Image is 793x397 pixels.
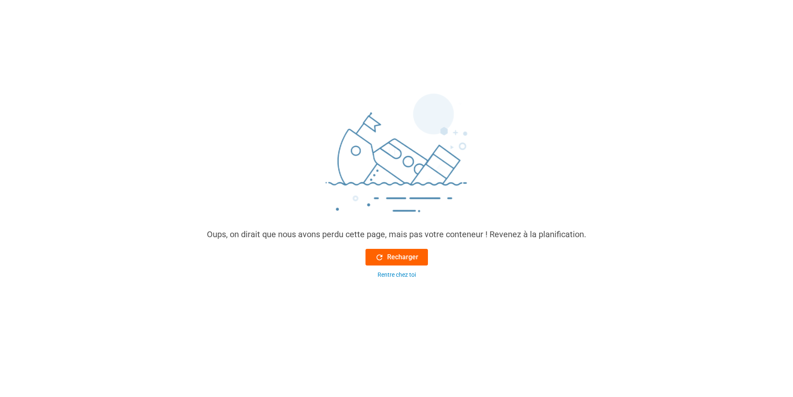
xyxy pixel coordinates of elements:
[378,270,416,279] div: Rentre chez toi
[365,270,428,279] button: Rentre chez toi
[272,90,522,228] img: sinking_ship.png
[365,249,428,265] button: Recharger
[207,228,586,241] div: Oups, on dirait que nous avons perdu cette page, mais pas votre conteneur ! Revenez à la planific...
[387,252,418,262] font: Recharger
